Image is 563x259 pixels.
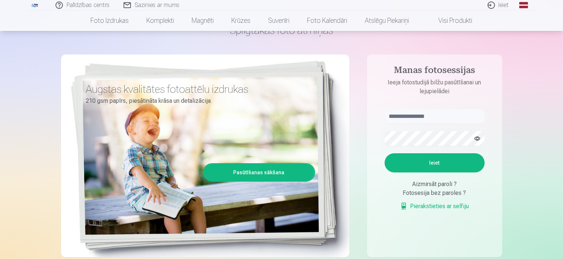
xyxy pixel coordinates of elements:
a: Atslēgu piekariņi [356,10,418,31]
a: Foto kalendāri [299,10,356,31]
div: Fotosesija bez paroles ? [385,189,485,197]
img: /fa1 [31,3,39,7]
a: Pasūtīšanas sākšana [204,164,314,181]
button: Ieiet [385,153,485,172]
h3: Augstas kvalitātes fotoattēlu izdrukas [86,83,310,96]
a: Pierakstieties ar selfiju [400,202,469,211]
a: Visi produkti [418,10,481,31]
h4: Manas fotosessijas [377,65,492,78]
a: Foto izdrukas [82,10,138,31]
p: Ieeja fotostudijā bilžu pasūtīšanai un lejupielādei [377,78,492,96]
a: Suvenīri [260,10,299,31]
a: Komplekti [138,10,183,31]
p: 210 gsm papīrs, piesātināta krāsa un detalizācija [86,96,310,106]
div: Aizmirsāt paroli ? [385,180,485,189]
a: Krūzes [223,10,260,31]
a: Magnēti [183,10,223,31]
